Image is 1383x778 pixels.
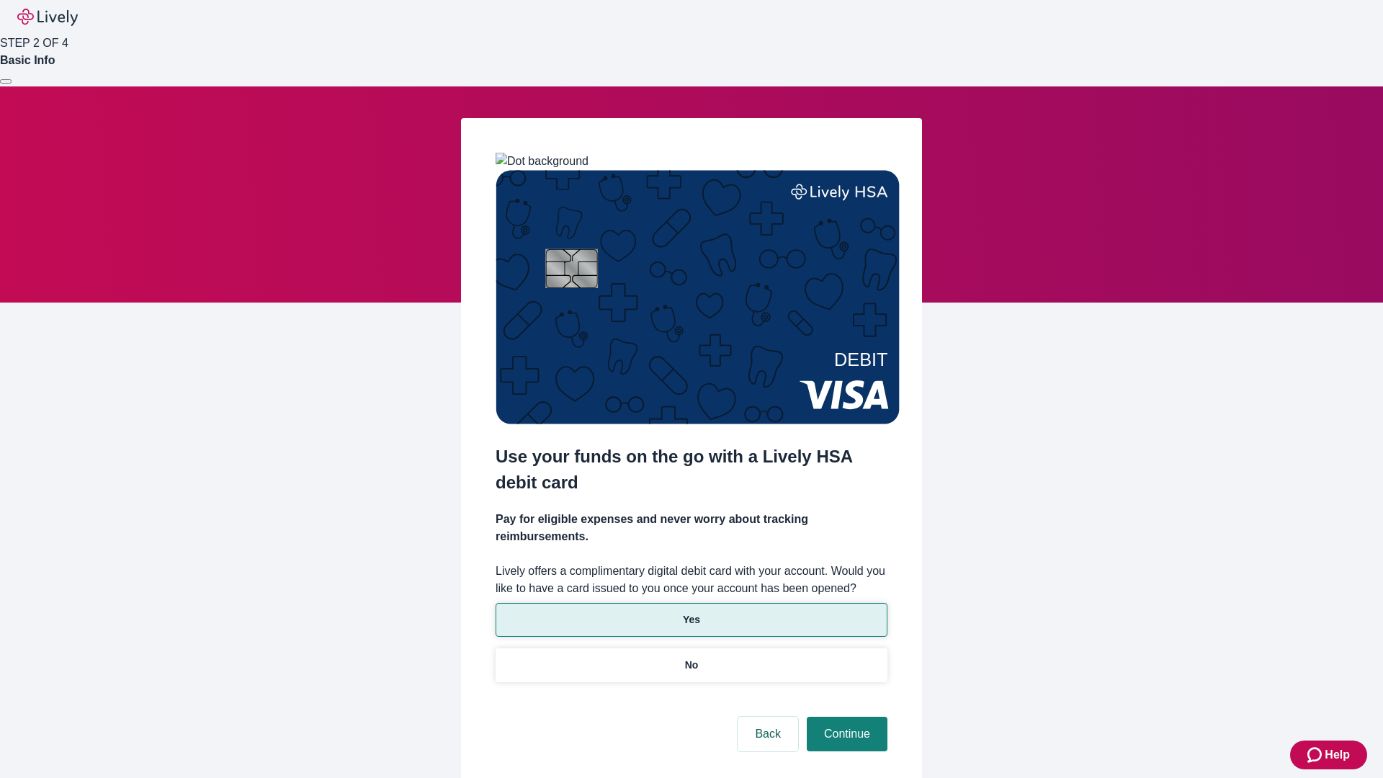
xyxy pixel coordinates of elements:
[1325,746,1350,764] span: Help
[496,153,588,170] img: Dot background
[738,717,798,751] button: Back
[496,648,887,682] button: No
[1290,741,1367,769] button: Zendesk support iconHelp
[1307,746,1325,764] svg: Zendesk support icon
[496,563,887,597] label: Lively offers a complimentary digital debit card with your account. Would you like to have a card...
[685,658,699,673] p: No
[496,444,887,496] h2: Use your funds on the go with a Lively HSA debit card
[496,603,887,637] button: Yes
[17,9,78,26] img: Lively
[496,511,887,545] h4: Pay for eligible expenses and never worry about tracking reimbursements.
[807,717,887,751] button: Continue
[496,170,900,424] img: Debit card
[683,612,700,627] p: Yes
